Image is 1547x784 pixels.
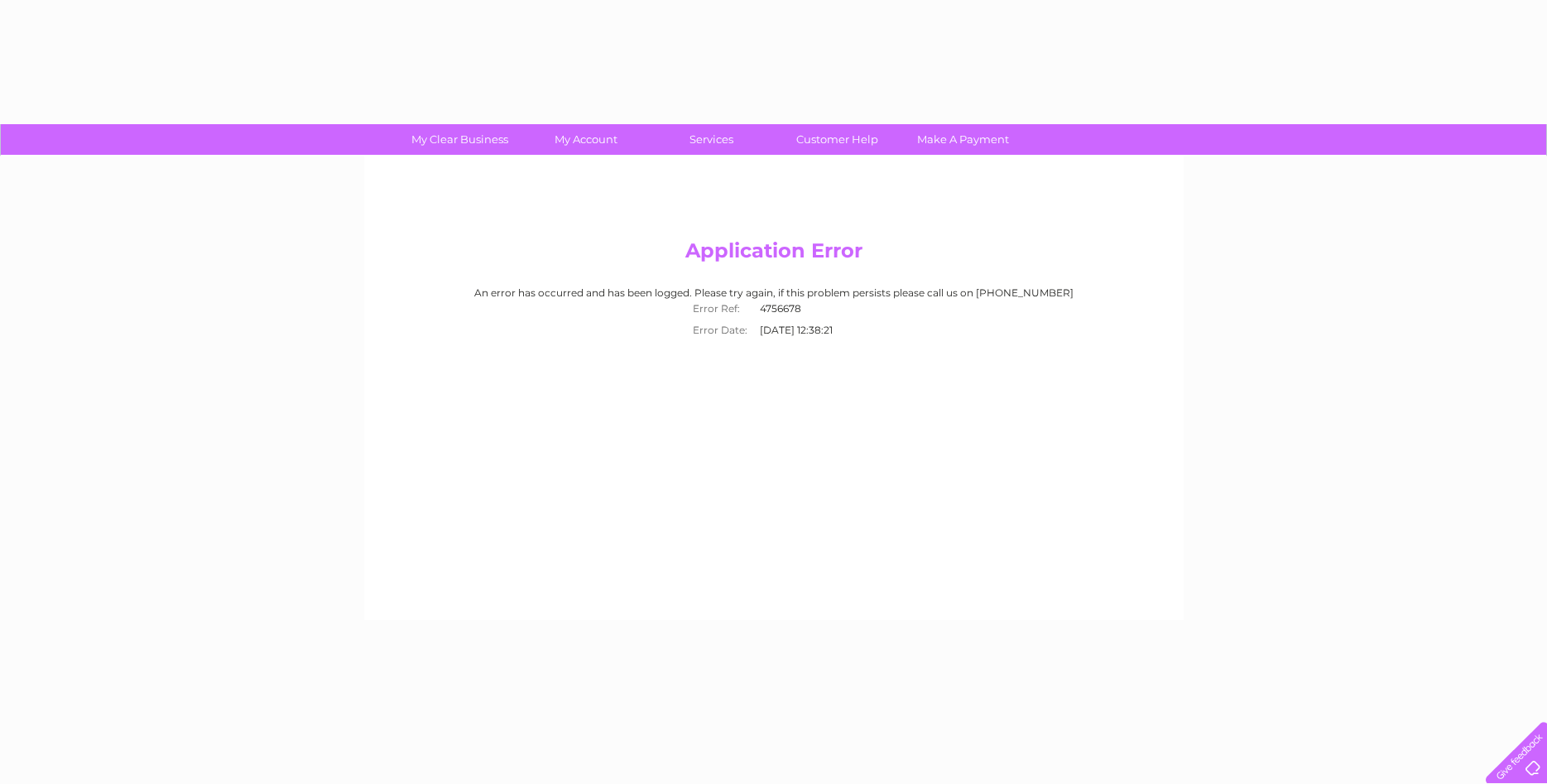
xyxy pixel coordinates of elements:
[380,287,1168,341] div: An error has occurred and has been logged. Please try again, if this problem persists please call...
[685,298,756,320] th: Error Ref:
[769,124,906,155] a: Customer Help
[643,124,780,155] a: Services
[685,320,756,341] th: Error Date:
[392,124,528,155] a: My Clear Business
[517,124,654,155] a: My Account
[756,298,862,320] td: 4756678
[756,320,862,341] td: [DATE] 12:38:21
[895,124,1031,155] a: Make A Payment
[380,239,1168,271] h2: Application Error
